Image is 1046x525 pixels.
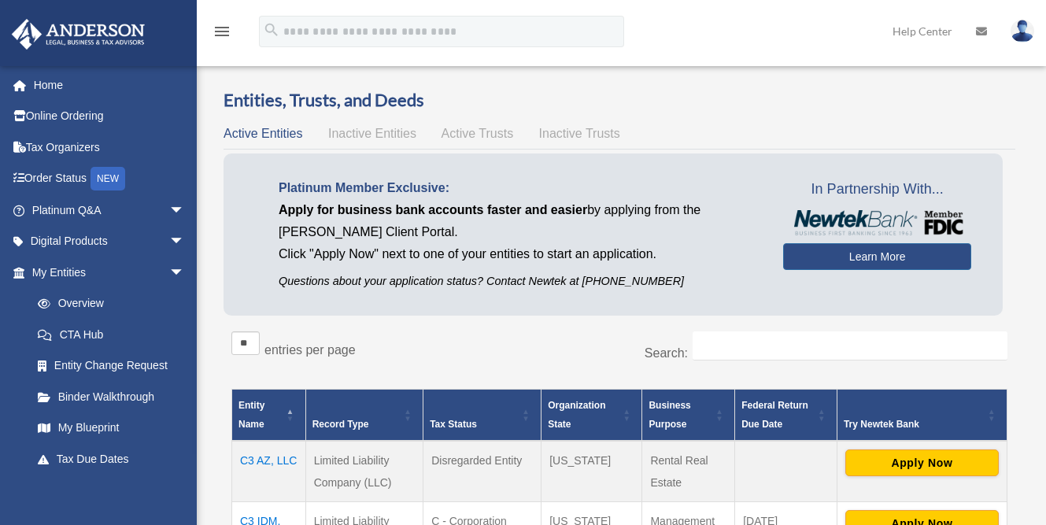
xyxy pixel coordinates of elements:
[645,346,688,360] label: Search:
[442,127,514,140] span: Active Trusts
[741,400,808,430] span: Federal Return Due Date
[238,400,264,430] span: Entity Name
[22,381,201,412] a: Binder Walkthrough
[305,390,423,442] th: Record Type: Activate to sort
[423,390,541,442] th: Tax Status: Activate to sort
[11,257,201,288] a: My Entitiesarrow_drop_down
[213,22,231,41] i: menu
[169,226,201,258] span: arrow_drop_down
[539,127,620,140] span: Inactive Trusts
[423,441,541,502] td: Disregarded Entity
[430,419,477,430] span: Tax Status
[232,441,306,502] td: C3 AZ, LLC
[328,127,416,140] span: Inactive Entities
[11,226,209,257] a: Digital Productsarrow_drop_down
[11,163,209,195] a: Order StatusNEW
[791,210,963,235] img: NewtekBankLogoSM.png
[642,441,735,502] td: Rental Real Estate
[837,390,1007,442] th: Try Newtek Bank : Activate to sort
[264,343,356,357] label: entries per page
[541,441,642,502] td: [US_STATE]
[11,101,209,132] a: Online Ordering
[11,69,209,101] a: Home
[11,131,209,163] a: Tax Organizers
[735,390,837,442] th: Federal Return Due Date: Activate to sort
[213,28,231,41] a: menu
[7,19,150,50] img: Anderson Advisors Platinum Portal
[548,400,605,430] span: Organization State
[22,443,201,475] a: Tax Due Dates
[305,441,423,502] td: Limited Liability Company (LLC)
[169,257,201,289] span: arrow_drop_down
[91,167,125,190] div: NEW
[1011,20,1034,43] img: User Pic
[279,177,760,199] p: Platinum Member Exclusive:
[541,390,642,442] th: Organization State: Activate to sort
[844,415,983,434] div: Try Newtek Bank
[642,390,735,442] th: Business Purpose: Activate to sort
[783,243,971,270] a: Learn More
[263,21,280,39] i: search
[22,412,201,444] a: My Blueprint
[279,243,760,265] p: Click "Apply Now" next to one of your entities to start an application.
[22,288,193,320] a: Overview
[279,199,760,243] p: by applying from the [PERSON_NAME] Client Portal.
[279,203,587,216] span: Apply for business bank accounts faster and easier
[232,390,306,442] th: Entity Name: Activate to invert sorting
[169,194,201,227] span: arrow_drop_down
[649,400,690,430] span: Business Purpose
[279,272,760,291] p: Questions about your application status? Contact Newtek at [PHONE_NUMBER]
[22,350,201,382] a: Entity Change Request
[22,319,201,350] a: CTA Hub
[845,449,999,476] button: Apply Now
[312,419,369,430] span: Record Type
[224,88,1015,113] h3: Entities, Trusts, and Deeds
[783,177,971,202] span: In Partnership With...
[11,194,209,226] a: Platinum Q&Aarrow_drop_down
[224,127,302,140] span: Active Entities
